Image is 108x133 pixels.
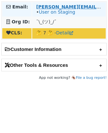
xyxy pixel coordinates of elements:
[6,30,22,35] strong: CLS:
[1,75,107,81] footer: App not working? 🪳
[36,9,75,15] span: •
[36,19,56,24] span: ¯\_(ツ)_/¯
[32,28,106,39] td: 🤔 7 🤔 -
[12,4,28,9] strong: Email:
[76,76,107,80] a: File a bug report!
[12,19,30,24] strong: Org ID:
[39,9,75,15] a: User on Staging
[56,30,73,35] a: Detail
[2,43,106,55] h2: Customer Information
[2,59,106,71] h2: Other Tools & Resources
